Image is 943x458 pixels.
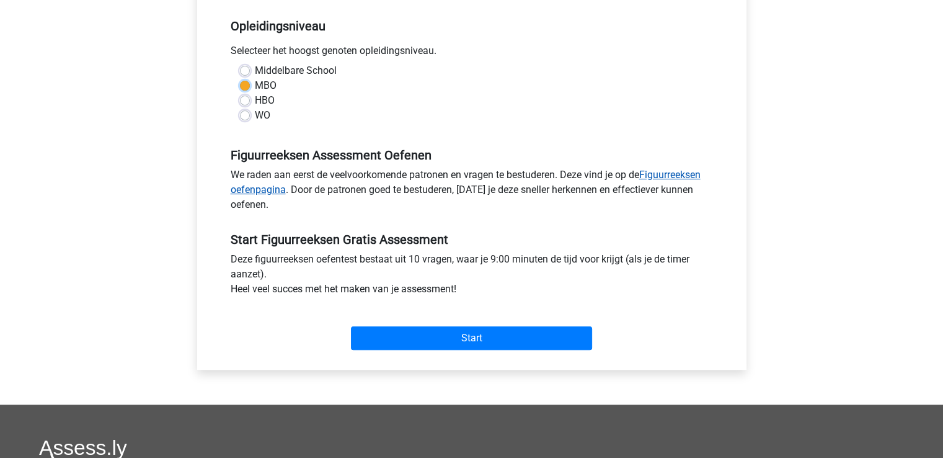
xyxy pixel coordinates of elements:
div: Selecteer het hoogst genoten opleidingsniveau. [221,43,722,63]
h5: Start Figuurreeksen Gratis Assessment [231,232,713,247]
h5: Opleidingsniveau [231,14,713,38]
div: Deze figuurreeksen oefentest bestaat uit 10 vragen, waar je 9:00 minuten de tijd voor krijgt (als... [221,252,722,302]
div: We raden aan eerst de veelvoorkomende patronen en vragen te bestuderen. Deze vind je op de . Door... [221,168,722,217]
label: WO [255,108,270,123]
label: Middelbare School [255,63,337,78]
h5: Figuurreeksen Assessment Oefenen [231,148,713,163]
label: MBO [255,78,277,93]
label: HBO [255,93,275,108]
input: Start [351,326,592,350]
